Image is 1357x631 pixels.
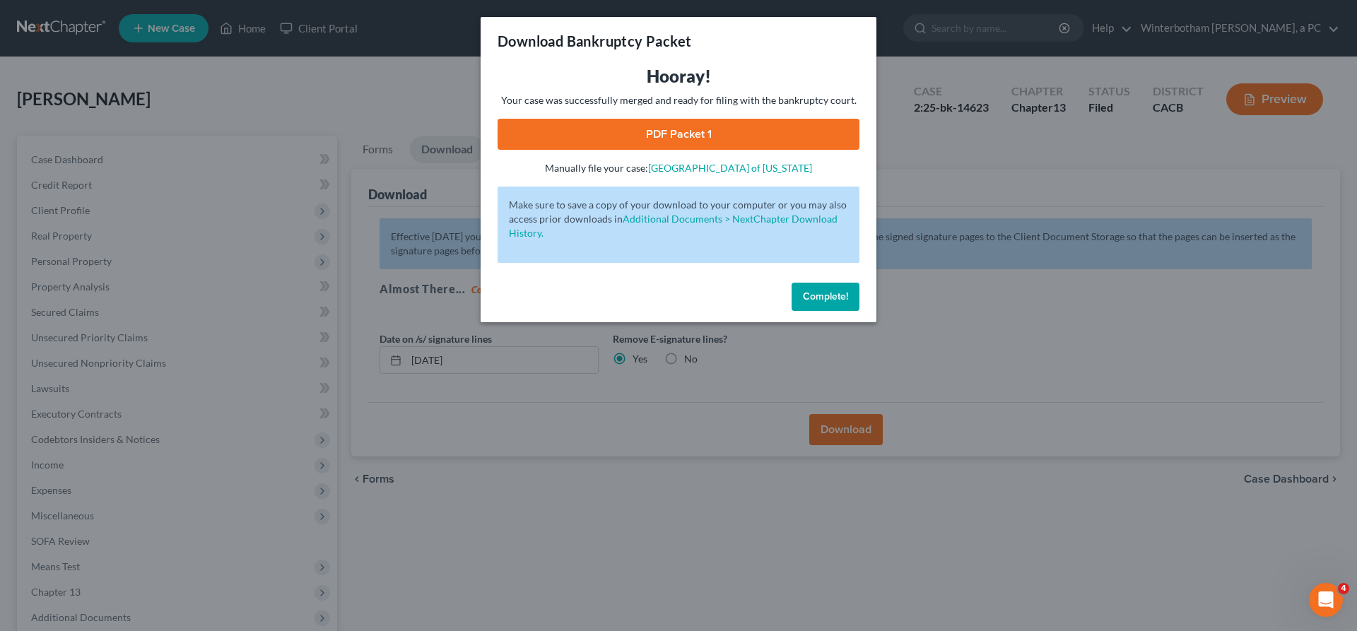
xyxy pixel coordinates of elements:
h3: Hooray! [498,65,859,88]
a: PDF Packet 1 [498,119,859,150]
a: [GEOGRAPHIC_DATA] of [US_STATE] [648,162,812,174]
button: Complete! [792,283,859,311]
p: Manually file your case: [498,161,859,175]
span: Complete! [803,290,848,302]
h3: Download Bankruptcy Packet [498,31,691,51]
p: Make sure to save a copy of your download to your computer or you may also access prior downloads in [509,198,848,240]
p: Your case was successfully merged and ready for filing with the bankruptcy court. [498,93,859,107]
span: 4 [1338,583,1349,594]
iframe: Intercom live chat [1309,583,1343,617]
a: Additional Documents > NextChapter Download History. [509,213,838,239]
